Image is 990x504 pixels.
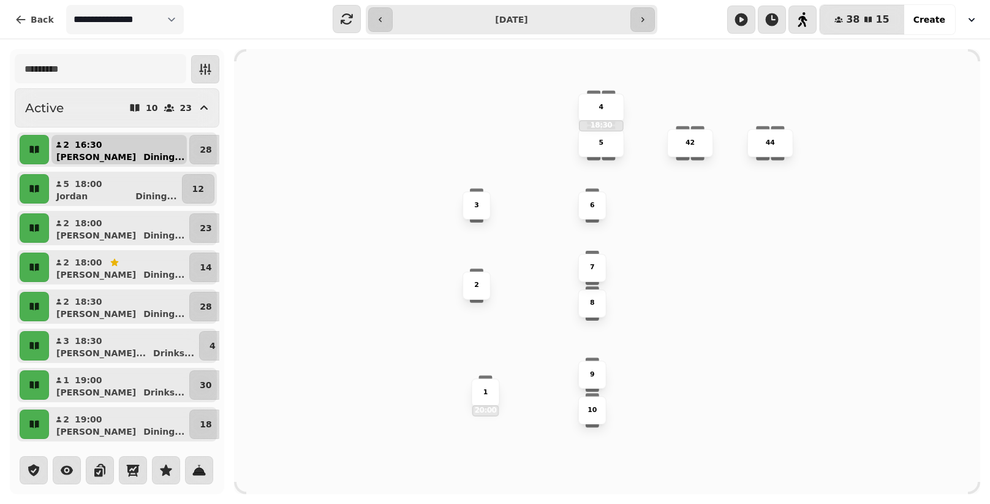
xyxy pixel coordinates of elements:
p: [PERSON_NAME] [56,426,136,438]
p: 18:00 [75,178,102,190]
p: 5 [599,138,604,148]
p: 2 [62,256,70,269]
p: 2 [62,296,70,308]
p: 42 [686,138,695,148]
p: [PERSON_NAME] [56,269,136,281]
p: Drinks ... [143,386,184,399]
p: 3 [62,335,70,347]
button: 18 [189,410,222,439]
button: 318:30[PERSON_NAME]...Drinks... [51,331,197,361]
p: 19:00 [75,413,102,426]
p: [PERSON_NAME]... [56,347,146,359]
p: 12 [192,183,204,195]
button: Back [5,5,64,34]
p: 28 [200,300,211,313]
p: Dining ... [135,190,176,202]
p: 10 [146,104,157,112]
p: Dining ... [143,229,184,242]
button: 219:00[PERSON_NAME]Dining... [51,410,187,439]
button: 12 [182,174,214,204]
p: 18:00 [75,217,102,229]
p: 16:30 [75,139,102,151]
button: 28 [189,135,222,164]
span: 15 [875,15,889,25]
button: 30 [189,370,222,400]
p: 6 [590,200,595,210]
p: Jordan [56,190,88,202]
button: 28 [189,292,222,321]
button: 23 [189,213,222,243]
p: 18:30 [75,335,102,347]
p: 10 [588,405,597,415]
p: 1 [62,374,70,386]
p: 18:00 [75,256,102,269]
p: Dining ... [143,426,184,438]
p: [PERSON_NAME] [56,386,136,399]
p: 4 [210,340,216,352]
p: [PERSON_NAME] [56,151,136,163]
p: 2 [62,217,70,229]
p: 28 [200,143,211,156]
p: 5 [62,178,70,190]
p: 18:30 [75,296,102,308]
h2: Active [25,99,64,116]
p: 18 [200,418,211,430]
button: Create [904,5,955,34]
span: 38 [846,15,860,25]
button: 518:00JordanDining... [51,174,179,204]
p: 14 [200,261,211,273]
p: 4 [599,102,604,112]
button: 119:00[PERSON_NAME]Drinks... [51,370,187,400]
button: 3815 [820,5,904,34]
p: [PERSON_NAME] [56,308,136,320]
p: 2 [62,139,70,151]
p: 20:00 [473,406,498,415]
p: Dining ... [143,269,184,281]
p: 2 [62,413,70,426]
p: 2 [474,281,479,291]
button: 14 [189,253,222,282]
p: 23 [200,222,211,234]
button: Active1023 [15,88,219,128]
p: 19:00 [75,374,102,386]
p: Drinks ... [153,347,194,359]
button: 216:30[PERSON_NAME]Dining... [51,135,187,164]
button: 218:00[PERSON_NAME]Dining... [51,253,187,282]
p: 3 [474,200,479,210]
p: Dining ... [143,151,184,163]
p: 1 [483,388,488,397]
button: 4 [199,331,226,361]
p: 23 [180,104,192,112]
p: 7 [590,263,595,273]
p: 44 [766,138,775,148]
p: 9 [590,370,595,380]
p: 30 [200,379,211,391]
p: 8 [590,299,595,308]
p: Dining ... [143,308,184,320]
p: 18:30 [580,121,622,131]
span: Create [913,15,945,24]
button: 218:00[PERSON_NAME]Dining... [51,213,187,243]
button: 218:30[PERSON_NAME]Dining... [51,292,187,321]
p: [PERSON_NAME] [56,229,136,242]
span: Back [31,15,54,24]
